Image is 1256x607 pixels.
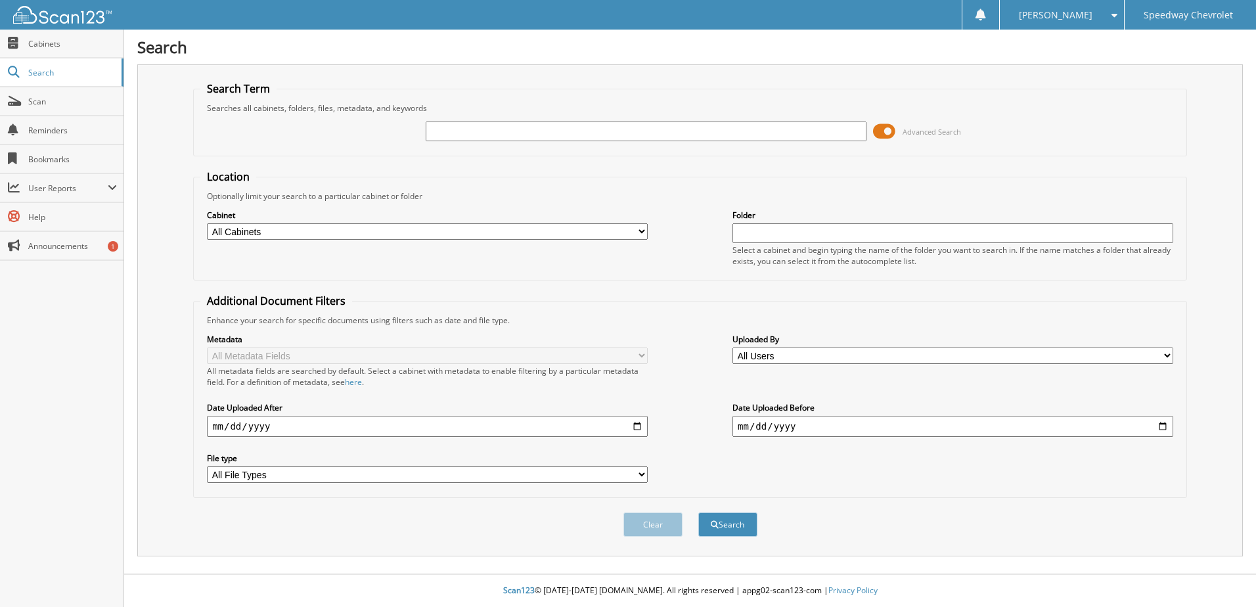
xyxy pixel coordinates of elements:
a: Privacy Policy [828,585,878,596]
legend: Additional Document Filters [200,294,352,308]
span: Advanced Search [903,127,961,137]
button: Search [698,512,757,537]
div: All metadata fields are searched by default. Select a cabinet with metadata to enable filtering b... [207,365,648,388]
label: File type [207,453,648,464]
label: Metadata [207,334,648,345]
label: Folder [732,210,1173,221]
a: here [345,376,362,388]
img: scan123-logo-white.svg [13,6,112,24]
div: Enhance your search for specific documents using filters such as date and file type. [200,315,1180,326]
span: Search [28,67,115,78]
div: Optionally limit your search to a particular cabinet or folder [200,191,1180,202]
span: Speedway Chevrolet [1144,11,1233,19]
div: Searches all cabinets, folders, files, metadata, and keywords [200,102,1180,114]
input: start [207,416,648,437]
label: Date Uploaded Before [732,402,1173,413]
legend: Search Term [200,81,277,96]
span: Announcements [28,240,117,252]
legend: Location [200,169,256,184]
span: Help [28,212,117,223]
button: Clear [623,512,683,537]
label: Cabinet [207,210,648,221]
span: Scan [28,96,117,107]
span: Bookmarks [28,154,117,165]
h1: Search [137,36,1243,58]
label: Date Uploaded After [207,402,648,413]
span: Reminders [28,125,117,136]
span: Scan123 [503,585,535,596]
span: User Reports [28,183,108,194]
div: © [DATE]-[DATE] [DOMAIN_NAME]. All rights reserved | appg02-scan123-com | [124,575,1256,607]
input: end [732,416,1173,437]
span: [PERSON_NAME] [1019,11,1092,19]
label: Uploaded By [732,334,1173,345]
div: Select a cabinet and begin typing the name of the folder you want to search in. If the name match... [732,244,1173,267]
span: Cabinets [28,38,117,49]
div: 1 [108,241,118,252]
